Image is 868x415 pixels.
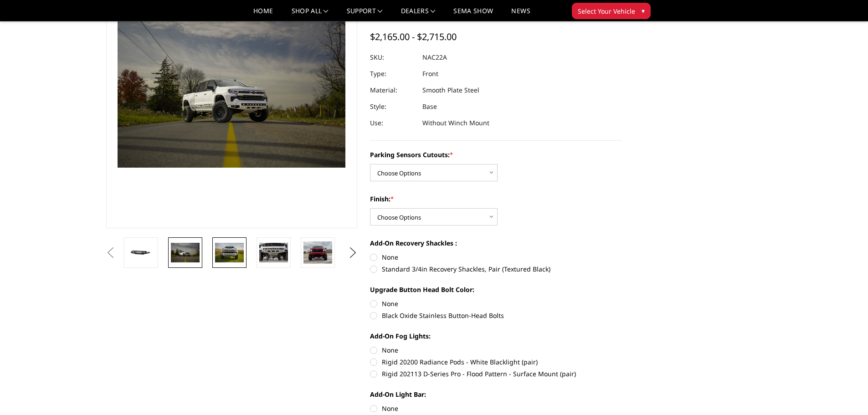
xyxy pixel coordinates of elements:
span: $2,165.00 - $2,715.00 [370,31,457,43]
span: ▾ [642,6,645,15]
a: Support [347,8,383,21]
label: None [370,252,621,262]
dt: Use: [370,115,416,131]
a: Home [253,8,273,21]
a: shop all [292,8,329,21]
label: Finish: [370,194,621,204]
label: Add-On Recovery Shackles : [370,238,621,248]
dt: SKU: [370,49,416,66]
label: None [370,345,621,355]
dt: Style: [370,98,416,115]
img: 2022-2025 Chevrolet Silverado 1500 - Freedom Series - Base Front Bumper (non-winch) [171,243,200,262]
label: Add-On Light Bar: [370,389,621,399]
button: Previous [104,246,118,260]
button: Select Your Vehicle [572,3,651,19]
img: 2022-2025 Chevrolet Silverado 1500 - Freedom Series - Base Front Bumper (non-winch) [259,243,288,262]
dd: Front [422,66,438,82]
dd: Base [422,98,437,115]
label: Black Oxide Stainless Button-Head Bolts [370,311,621,320]
a: Dealers [401,8,436,21]
button: Next [346,246,360,260]
dd: NAC22A [422,49,447,66]
label: Parking Sensors Cutouts: [370,150,621,159]
dd: Smooth Plate Steel [422,82,479,98]
label: Rigid 20200 Radiance Pods - White Blacklight (pair) [370,357,621,367]
dt: Type: [370,66,416,82]
dt: Material: [370,82,416,98]
span: Select Your Vehicle [578,6,635,16]
a: SEMA Show [453,8,493,21]
iframe: Chat Widget [822,371,868,415]
label: Standard 3/4in Recovery Shackles, Pair (Textured Black) [370,264,621,274]
label: None [370,404,621,413]
label: Rigid 202113 D-Series Pro - Flood Pattern - Surface Mount (pair) [370,369,621,379]
label: Upgrade Button Head Bolt Color: [370,285,621,294]
label: Add-On Fog Lights: [370,331,621,341]
img: 2022-2025 Chevrolet Silverado 1500 - Freedom Series - Base Front Bumper (non-winch) [215,243,244,262]
dd: Without Winch Mount [422,115,489,131]
img: 2022-2025 Chevrolet Silverado 1500 - Freedom Series - Base Front Bumper (non-winch) [303,241,332,264]
label: None [370,299,621,308]
a: News [511,8,530,21]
